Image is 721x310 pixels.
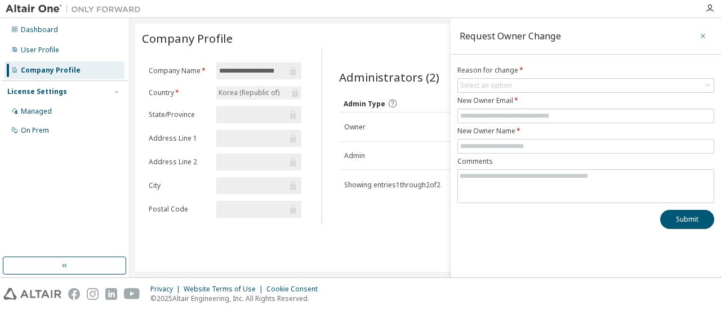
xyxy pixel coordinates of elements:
[6,3,146,15] img: Altair One
[150,285,184,294] div: Privacy
[344,151,365,160] span: Admin
[660,210,714,229] button: Submit
[184,285,266,294] div: Website Terms of Use
[3,288,61,300] img: altair_logo.svg
[68,288,80,300] img: facebook.svg
[457,127,714,136] label: New Owner Name
[266,285,324,294] div: Cookie Consent
[457,96,714,105] label: New Owner Email
[124,288,140,300] img: youtube.svg
[21,25,58,34] div: Dashboard
[21,126,49,135] div: On Prem
[460,32,561,41] div: Request Owner Change
[344,99,385,109] span: Admin Type
[21,66,81,75] div: Company Profile
[217,87,281,99] div: Korea (Republic of)
[149,158,210,167] label: Address Line 2
[149,110,210,119] label: State/Province
[344,180,440,190] span: Showing entries 1 through 2 of 2
[87,288,99,300] img: instagram.svg
[216,86,301,100] div: Korea (Republic of)
[7,87,67,96] div: License Settings
[457,157,714,166] label: Comments
[142,30,233,46] span: Company Profile
[339,69,439,85] span: Administrators (2)
[458,79,714,92] div: Select an option
[344,123,366,132] span: Owner
[149,181,210,190] label: City
[150,294,324,303] p: © 2025 Altair Engineering, Inc. All Rights Reserved.
[460,81,512,90] div: Select an option
[21,107,52,116] div: Managed
[149,134,210,143] label: Address Line 1
[457,66,714,75] label: Reason for change
[21,46,59,55] div: User Profile
[149,88,210,97] label: Country
[105,288,117,300] img: linkedin.svg
[149,66,210,75] label: Company Name
[149,205,210,214] label: Postal Code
